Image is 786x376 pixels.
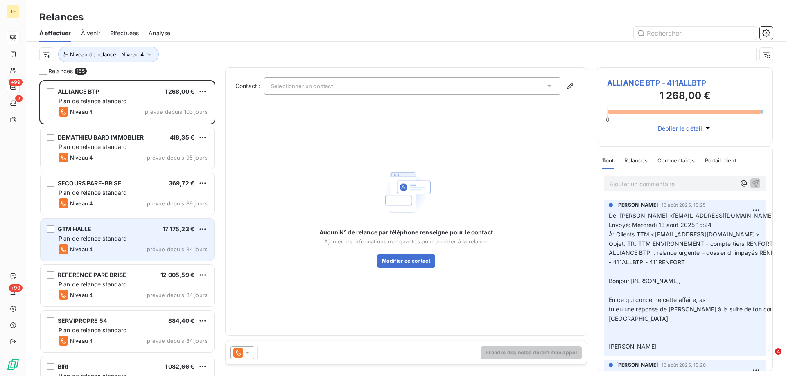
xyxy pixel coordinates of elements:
[609,277,680,284] span: Bonjour [PERSON_NAME],
[81,29,100,37] span: À venir
[602,157,614,164] span: Tout
[147,338,208,344] span: prévue depuis 84 jours
[59,143,127,150] span: Plan de relance standard
[616,361,658,369] span: [PERSON_NAME]
[377,254,435,268] button: Modifier ce contact
[147,154,208,161] span: prévue depuis 95 jours
[607,88,763,105] h3: 1 268,00 €
[609,343,657,350] span: [PERSON_NAME]
[655,124,715,133] button: Déplier le détail
[9,79,23,86] span: +99
[39,29,71,37] span: À effectuer
[58,225,91,232] span: GTM HALLE
[7,358,20,371] img: Logo LeanPay
[58,180,122,187] span: SECOURS PARE-BRISE
[145,108,208,115] span: prévue depuis 103 jours
[169,180,194,187] span: 369,72 €
[39,80,215,376] div: grid
[160,271,194,278] span: 12 005,59 €
[609,212,777,219] span: De: [PERSON_NAME] <[EMAIL_ADDRESS][DOMAIN_NAME]>
[163,225,194,232] span: 17 175,23 €
[606,116,609,123] span: 0
[70,338,93,344] span: Niveau 4
[758,348,778,368] iframe: Intercom live chat
[657,157,695,164] span: Commentaires
[147,246,208,252] span: prévue depuis 84 jours
[75,68,86,75] span: 155
[165,88,195,95] span: 1 268,00 €
[59,97,127,104] span: Plan de relance standard
[70,51,144,58] span: Niveau de relance : Niveau 4
[70,292,93,298] span: Niveau 4
[624,157,648,164] span: Relances
[58,271,126,278] span: REFERENCE PARE BRISE
[147,292,208,298] span: prévue depuis 84 jours
[9,284,23,292] span: +99
[39,10,84,25] h3: Relances
[147,200,208,207] span: prévue depuis 89 jours
[59,326,127,333] span: Plan de relance standard
[235,82,264,90] label: Contact :
[59,235,127,242] span: Plan de relance standard
[15,95,23,102] span: 2
[59,281,127,288] span: Plan de relance standard
[607,77,763,88] span: ALLIANCE BTP - 411ALLBTP
[609,221,711,228] span: Envoyé: Mercredi 13 août 2025 15:24
[662,362,706,367] span: 13 août 2025, 15:20
[775,348,781,355] span: 4
[705,157,736,164] span: Portail client
[58,363,69,370] span: BIRI
[59,189,127,196] span: Plan de relance standard
[168,317,194,324] span: 884,40 €
[271,83,333,89] span: Sélectionner un contact
[70,200,93,207] span: Niveau 4
[481,346,582,359] button: Prendre des notes durant mon appel
[48,67,73,75] span: Relances
[165,363,195,370] span: 1 082,66 €
[58,88,99,95] span: ALLIANCE BTP
[110,29,139,37] span: Effectuées
[616,201,658,209] span: [PERSON_NAME]
[324,238,488,245] span: Ajouter les informations manquantes pour accéder à la relance
[70,154,93,161] span: Niveau 4
[70,108,93,115] span: Niveau 4
[662,203,706,207] span: 13 août 2025, 15:25
[58,47,159,62] button: Niveau de relance : Niveau 4
[170,134,194,141] span: 418,35 €
[70,246,93,252] span: Niveau 4
[609,231,759,238] span: À: Clients TTM <[EMAIL_ADDRESS][DOMAIN_NAME]>
[380,166,432,219] img: Empty state
[7,5,20,18] div: TE
[58,317,107,324] span: SERVIPROPRE 54
[658,124,702,133] span: Déplier le détail
[634,27,757,40] input: Rechercher
[58,134,144,141] span: DEMATHIEU BARD IMMOBLIER
[149,29,170,37] span: Analyse
[319,228,493,236] span: Aucun N° de relance par téléphone renseigné pour le contact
